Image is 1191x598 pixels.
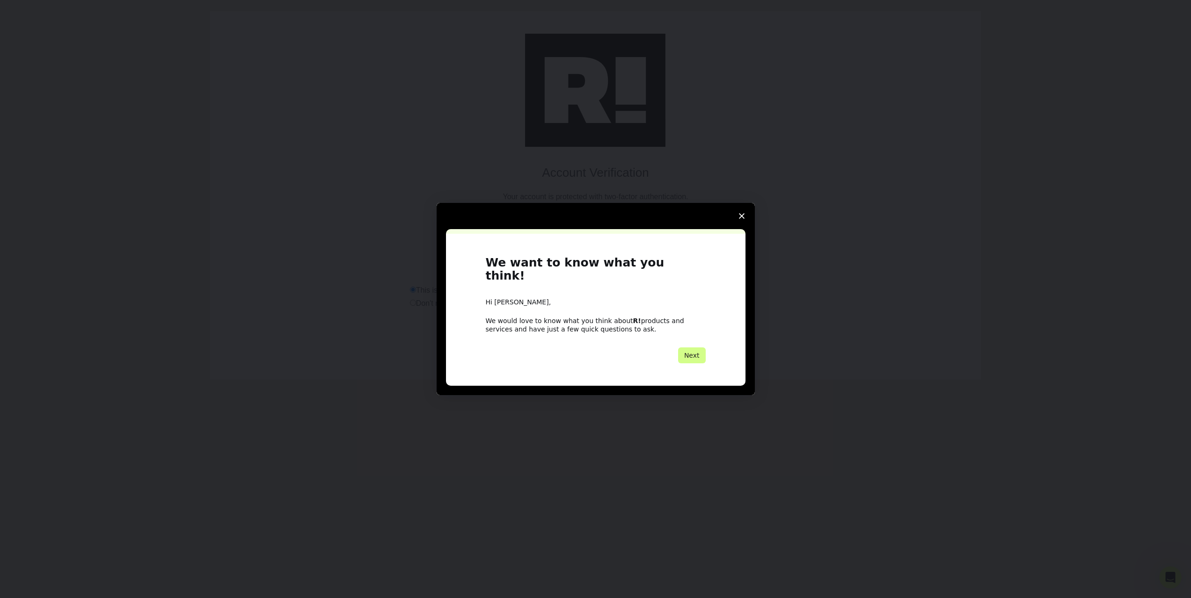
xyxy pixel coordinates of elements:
[729,203,755,229] span: Close survey
[486,317,706,333] div: We would love to know what you think about products and services and have just a few quick questi...
[486,256,706,288] h1: We want to know what you think!
[633,317,641,324] b: R!
[678,347,706,363] button: Next
[486,298,706,307] div: Hi [PERSON_NAME],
